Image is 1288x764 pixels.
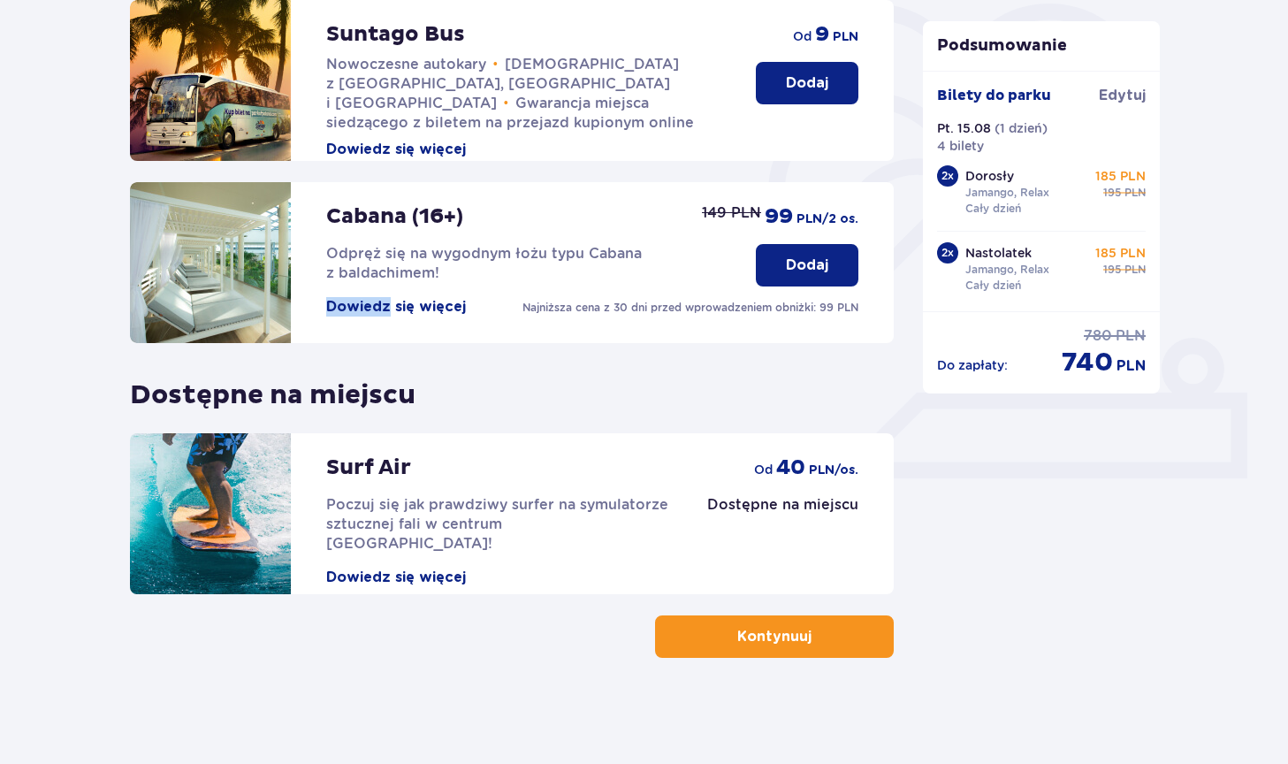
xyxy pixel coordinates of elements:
span: Poczuj się jak prawdziwy surfer na symulatorze sztucznej fali w centrum [GEOGRAPHIC_DATA]! [326,496,668,552]
p: 185 PLN [1095,167,1146,185]
p: 40 [776,455,805,481]
p: 4 bilety [937,137,984,155]
p: PLN /os. [809,462,858,479]
span: Odpręż się na wygodnym łożu typu Cabana z baldachimem! [326,245,642,281]
p: Jamango, Relax [965,185,1049,201]
p: 185 PLN [1095,244,1146,262]
button: Dowiedz się więcej [326,297,466,317]
button: Dowiedz się więcej [326,568,466,587]
p: 740 [1062,346,1113,379]
p: Cały dzień [965,278,1021,294]
p: Dodaj [786,256,828,275]
p: PLN [833,28,858,46]
p: Cały dzień [965,201,1021,217]
p: Bilety do parku [937,86,1051,105]
p: Pt. 15.08 [937,119,991,137]
img: attraction [130,433,291,594]
span: • [493,56,499,73]
button: Dodaj [756,62,858,104]
p: 149 PLN [702,203,761,223]
p: Dodaj [786,73,828,93]
p: Nastolatek [965,244,1032,262]
p: Do zapłaty : [937,356,1008,374]
p: Dorosły [965,167,1014,185]
button: Kontynuuj [655,615,894,658]
p: Surf Air [326,455,411,481]
p: PLN /2 os. [796,210,858,228]
p: 99 [765,203,793,230]
p: 9 [815,21,829,48]
a: Edytuj [1099,86,1146,105]
p: Dostępne na miejscu [707,495,858,515]
p: od [754,461,773,478]
p: PLN [1117,356,1146,376]
img: attraction [130,182,291,343]
span: • [504,95,509,112]
button: Dowiedz się więcej [326,140,466,159]
p: PLN [1124,262,1146,278]
p: PLN [1124,185,1146,201]
p: Suntago Bus [326,21,465,48]
div: 2 x [937,165,958,187]
p: 195 [1103,262,1121,278]
span: Nowoczesne autokary [326,56,486,73]
p: Cabana (16+) [326,203,463,230]
p: Podsumowanie [923,35,1160,57]
button: Dodaj [756,244,858,286]
p: 780 [1084,326,1112,346]
p: PLN [1116,326,1146,346]
div: 2 x [937,242,958,264]
p: Kontynuuj [737,627,812,646]
p: od [793,27,812,45]
p: 195 [1103,185,1121,201]
p: Najniższa cena z 30 dni przed wprowadzeniem obniżki: 99 PLN [522,300,858,316]
p: Jamango, Relax [965,262,1049,278]
p: ( 1 dzień ) [995,119,1048,137]
span: [DEMOGRAPHIC_DATA] z [GEOGRAPHIC_DATA], [GEOGRAPHIC_DATA] i [GEOGRAPHIC_DATA] [326,56,680,111]
p: Dostępne na miejscu [130,364,415,412]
